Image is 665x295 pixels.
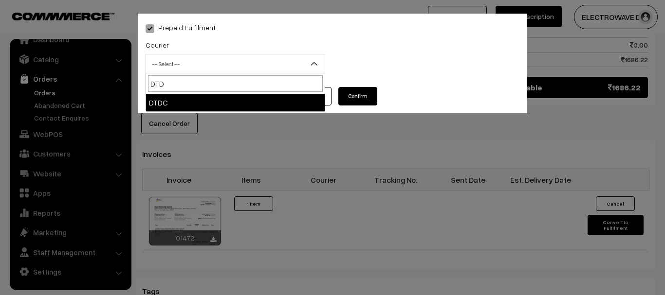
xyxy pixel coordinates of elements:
[146,40,169,50] label: Courier
[146,54,325,73] span: -- Select --
[146,55,325,72] span: -- Select --
[338,87,377,105] button: Confirm
[146,94,325,111] li: DTDC
[146,22,216,33] label: Prepaid Fulfilment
